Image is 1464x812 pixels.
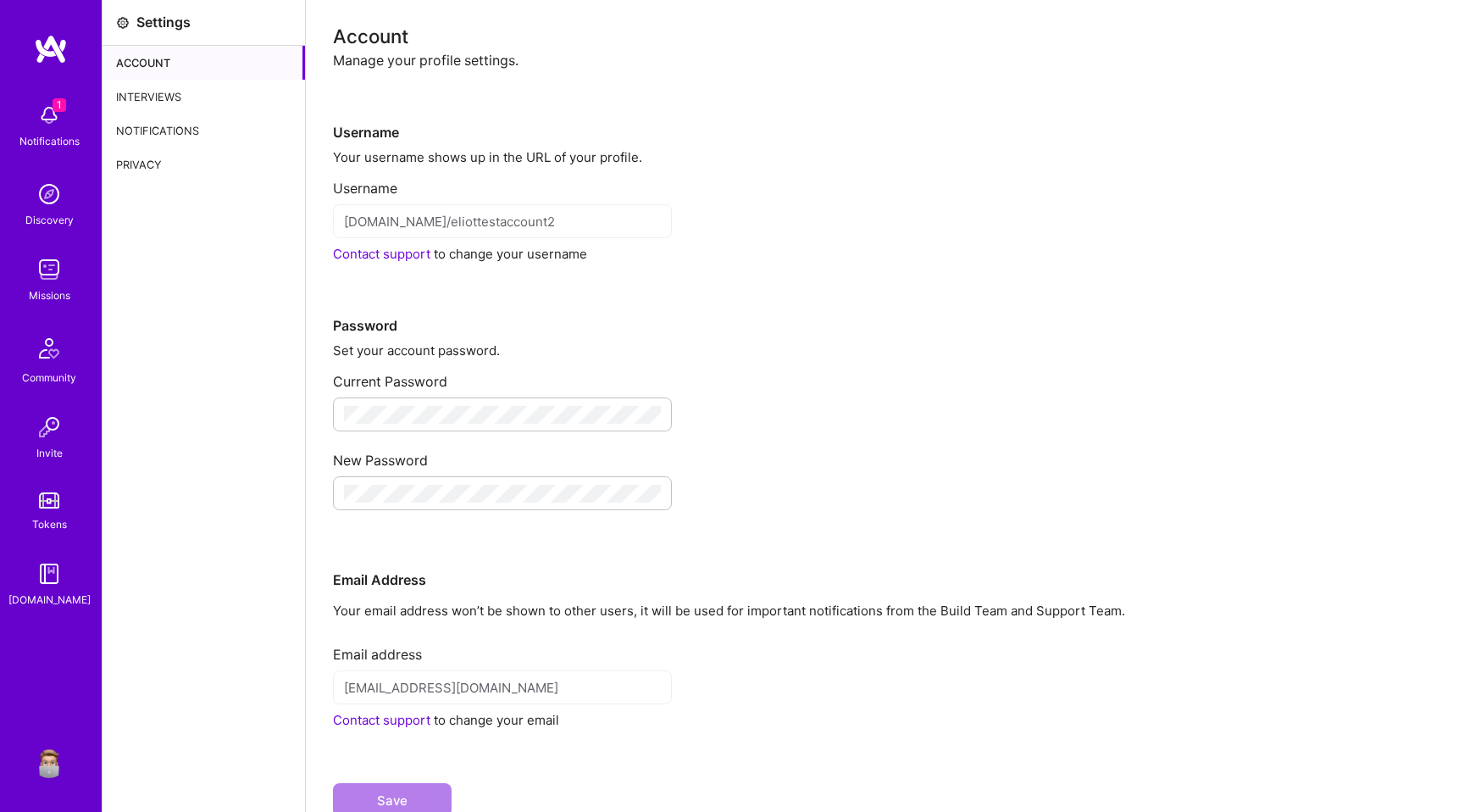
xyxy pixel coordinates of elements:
img: Community [29,328,69,369]
a: User Avatar [28,744,70,778]
div: Notifications [103,114,305,147]
div: Privacy [103,147,305,181]
span: 1 [53,98,66,112]
div: Password [333,263,1437,335]
div: Manage your profile settings. [333,52,1437,70]
i: icon Settings [116,16,130,30]
div: Discovery [25,211,74,229]
img: guide book [32,557,66,591]
div: Account [103,46,305,80]
div: Interviews [103,80,305,114]
div: [DOMAIN_NAME] [8,591,91,609]
img: logo [34,34,68,64]
div: Username [333,166,1437,197]
a: Contact support [333,246,430,262]
div: Email Address [333,517,1437,589]
img: tokens [39,492,59,509]
img: User Avatar [32,744,66,778]
div: Settings [136,14,191,31]
div: Notifications [19,132,80,150]
a: Contact support [333,712,430,728]
div: Account [333,27,1437,45]
div: Email address [333,632,1437,664]
div: to change your username [333,245,1437,263]
div: Current Password [333,359,1437,391]
img: teamwork [32,253,66,286]
div: Tokens [32,515,67,533]
div: Community [22,369,76,387]
img: discovery [32,177,66,211]
div: Missions [29,286,70,304]
div: Invite [36,444,63,462]
img: Invite [32,410,66,444]
div: Username [333,70,1437,142]
div: Set your account password. [333,342,1437,359]
div: to change your email [333,711,1437,729]
p: Your email address won’t be shown to other users, it will be used for important notifications fro... [333,602,1437,620]
img: bell [32,98,66,132]
div: Your username shows up in the URL of your profile. [333,148,1437,166]
div: New Password [333,438,1437,470]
